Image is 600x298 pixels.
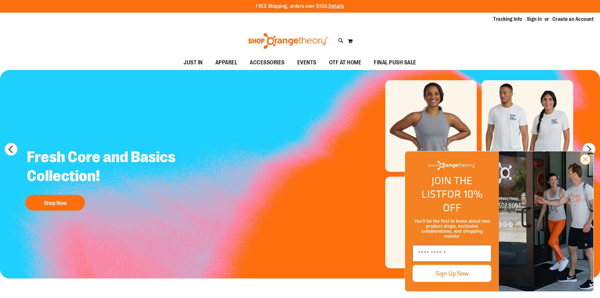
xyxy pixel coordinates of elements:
[243,56,291,70] a: ACCESSORIES
[329,3,344,9] a: Details
[413,245,491,262] input: Enter email
[552,16,594,23] a: Create an Account
[368,56,423,70] a: FINAL PUSH SALE
[413,265,491,282] button: Sign Up Now
[414,219,490,239] span: You’ll be the first to know about new product drops, exclusive collaborations, and shopping events!
[22,143,190,214] a: Fresh Core and Basics Collection! Shop Now
[291,56,323,70] a: EVENTS
[22,143,190,192] h2: Fresh Core and Basics Collection!
[527,16,542,23] a: Sign In
[184,56,203,70] span: JUST IN
[177,56,209,70] a: JUST IN
[329,56,362,70] span: OTF AT HOME
[25,195,85,211] button: Shop Now
[442,186,483,215] span: FOR 10% OFF
[209,56,244,70] a: APPAREL
[250,56,285,70] span: ACCESSORIES
[583,143,595,155] button: next
[5,143,17,155] button: prev
[374,56,416,70] span: FINAL PUSH SALE
[421,172,472,202] span: JOIN THE LIST
[493,16,522,23] a: Tracking Info
[256,3,344,10] p: FREE Shipping, orders over $150.
[323,56,368,70] a: OTF AT HOME
[580,154,591,165] button: Close dialog
[398,145,600,298] div: FLYOUT Form
[297,56,317,70] span: EVENTS
[215,56,237,70] span: APPAREL
[499,151,593,291] img: Shop Orangtheory
[428,161,476,170] img: Shop Orangetheory
[247,33,329,49] img: Shop Orangetheory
